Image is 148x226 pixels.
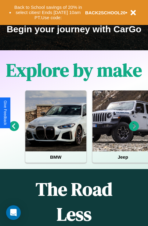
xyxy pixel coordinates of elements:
h4: BMW [25,151,86,163]
h1: Explore by make [6,58,142,83]
b: BACK2SCHOOL20 [85,10,126,15]
button: Back to School savings of 20% in select cities! Ends [DATE] 10am PT.Use code: [11,3,85,22]
div: Give Feedback [3,101,7,125]
div: Open Intercom Messenger [6,205,21,220]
